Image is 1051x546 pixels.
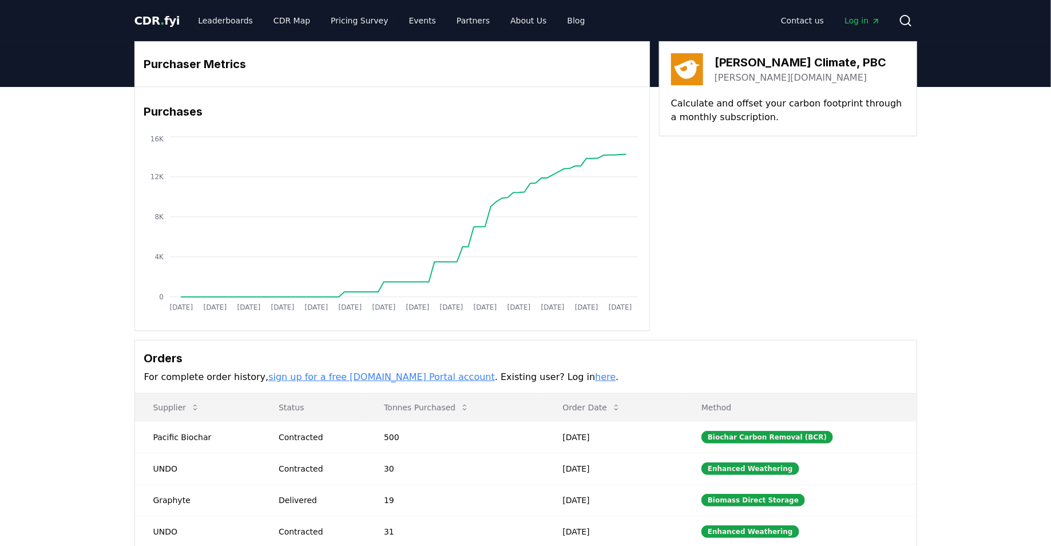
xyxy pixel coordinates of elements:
tspan: [DATE] [271,303,294,311]
tspan: 16K [150,135,164,143]
p: Method [692,402,907,413]
button: Supplier [144,396,209,419]
a: [PERSON_NAME][DOMAIN_NAME] [715,71,867,85]
tspan: [DATE] [541,303,565,311]
h3: Purchases [144,103,640,120]
h3: Purchaser Metrics [144,56,640,73]
tspan: [DATE] [169,303,193,311]
a: Leaderboards [189,10,262,31]
tspan: 4K [154,253,164,261]
div: Contracted [279,463,356,474]
div: Contracted [279,526,356,537]
td: Pacific Biochar [135,421,261,453]
p: Calculate and offset your carbon footprint through a monthly subscription. [671,97,905,124]
a: Blog [558,10,594,31]
td: [DATE] [544,484,683,516]
div: Delivered [279,494,356,506]
button: Tonnes Purchased [375,396,478,419]
tspan: [DATE] [440,303,463,311]
td: [DATE] [544,421,683,453]
p: Status [269,402,356,413]
a: About Us [501,10,556,31]
span: Log in [844,15,880,26]
td: [DATE] [544,453,683,484]
span: . [160,14,164,27]
a: Contact us [772,10,833,31]
a: Log in [835,10,889,31]
div: Enhanced Weathering [701,525,799,538]
tspan: [DATE] [474,303,497,311]
tspan: [DATE] [203,303,227,311]
tspan: 0 [159,293,164,301]
h3: [PERSON_NAME] Climate, PBC [715,54,887,71]
img: Wren Climate, PBC-logo [671,53,703,85]
a: here [595,371,616,382]
td: 500 [366,421,544,453]
tspan: [DATE] [338,303,362,311]
tspan: 12K [150,173,164,181]
div: Enhanced Weathering [701,462,799,475]
a: Events [400,10,445,31]
tspan: [DATE] [372,303,395,311]
tspan: [DATE] [406,303,429,311]
button: Order Date [553,396,630,419]
tspan: [DATE] [609,303,632,311]
h3: Orders [144,350,907,367]
a: sign up for a free [DOMAIN_NAME] Portal account [268,371,495,382]
a: CDR.fyi [134,13,180,29]
td: UNDO [135,453,261,484]
tspan: 8K [154,213,164,221]
div: Biochar Carbon Removal (BCR) [701,431,833,444]
nav: Main [772,10,889,31]
span: CDR fyi [134,14,180,27]
div: Biomass Direct Storage [701,494,805,507]
nav: Main [189,10,594,31]
p: For complete order history, . Existing user? Log in . [144,370,907,384]
tspan: [DATE] [237,303,260,311]
td: 30 [366,453,544,484]
a: CDR Map [264,10,319,31]
td: 19 [366,484,544,516]
tspan: [DATE] [575,303,598,311]
tspan: [DATE] [507,303,531,311]
div: Contracted [279,432,356,443]
td: Graphyte [135,484,261,516]
a: Pricing Survey [322,10,397,31]
a: Partners [447,10,499,31]
tspan: [DATE] [304,303,328,311]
